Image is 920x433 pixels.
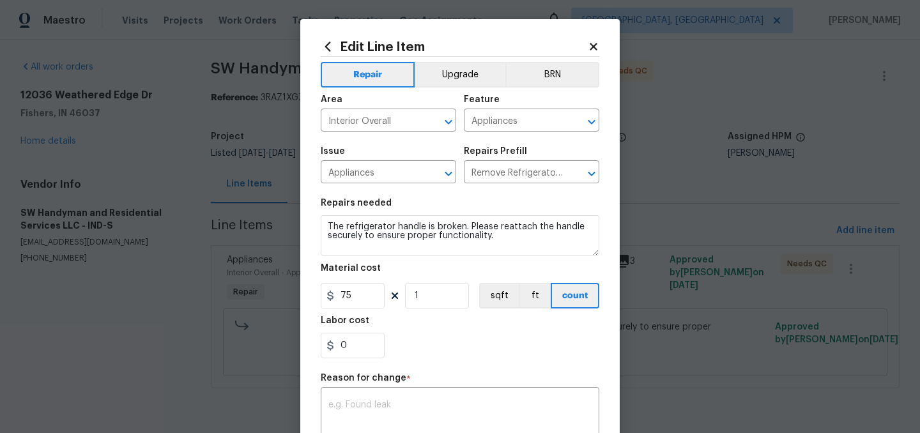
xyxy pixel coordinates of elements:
[464,147,527,156] h5: Repairs Prefill
[479,283,519,308] button: sqft
[519,283,551,308] button: ft
[321,147,345,156] h5: Issue
[583,113,601,131] button: Open
[321,316,369,325] h5: Labor cost
[321,62,415,87] button: Repair
[505,62,599,87] button: BRN
[551,283,599,308] button: count
[440,113,457,131] button: Open
[583,165,601,183] button: Open
[321,264,381,273] h5: Material cost
[321,95,342,104] h5: Area
[321,215,599,256] textarea: The refrigerator handle is broken. Please reattach the handle securely to ensure proper functiona...
[321,199,392,208] h5: Repairs needed
[464,95,500,104] h5: Feature
[321,374,406,383] h5: Reason for change
[415,62,506,87] button: Upgrade
[321,40,588,54] h2: Edit Line Item
[440,165,457,183] button: Open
